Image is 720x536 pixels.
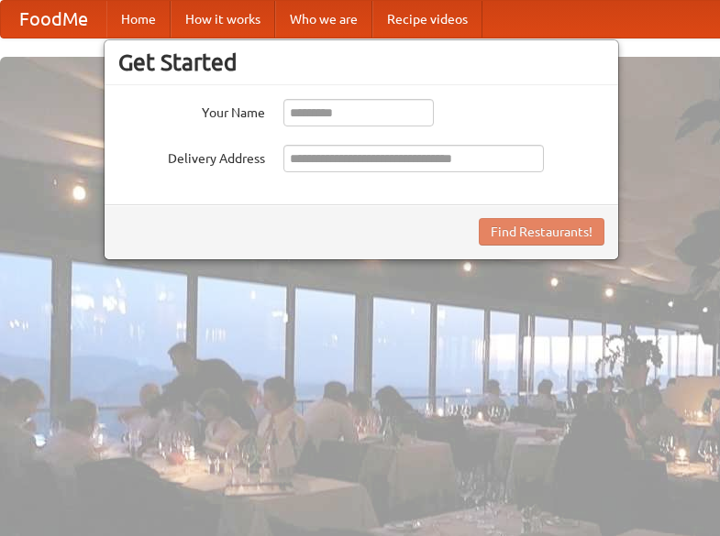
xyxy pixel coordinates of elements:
[479,218,604,246] button: Find Restaurants!
[1,1,106,38] a: FoodMe
[171,1,275,38] a: How it works
[372,1,482,38] a: Recipe videos
[106,1,171,38] a: Home
[118,99,265,122] label: Your Name
[275,1,372,38] a: Who we are
[118,49,604,76] h3: Get Started
[118,145,265,168] label: Delivery Address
